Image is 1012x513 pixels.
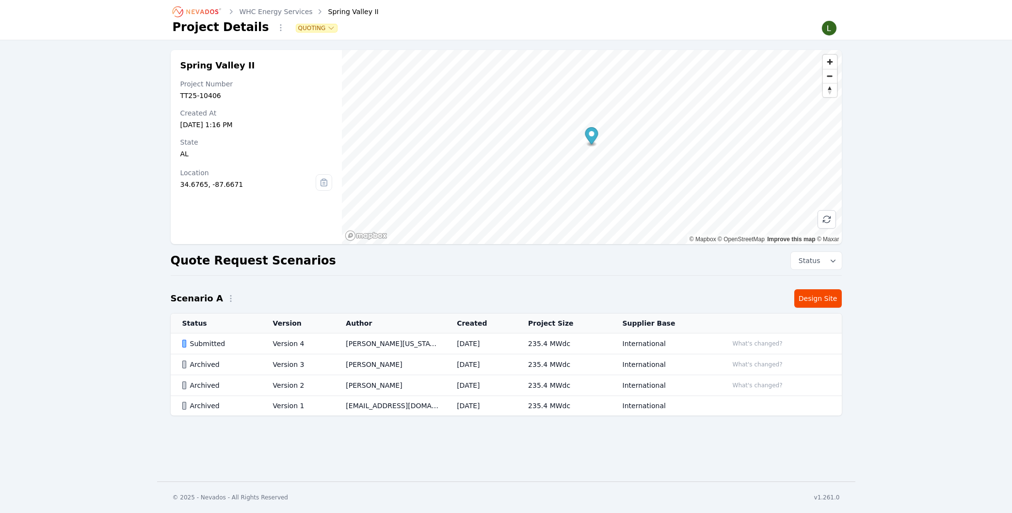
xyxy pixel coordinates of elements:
td: 235.4 MWdc [516,396,610,416]
td: International [611,354,717,375]
div: State [180,137,333,147]
td: International [611,375,717,396]
th: Version [261,314,335,333]
td: [DATE] [445,375,516,396]
td: 235.4 MWdc [516,354,610,375]
div: Spring Valley II [315,7,379,17]
div: v1.261.0 [814,494,840,501]
span: Status [795,256,820,265]
a: OpenStreetMap [718,236,765,243]
td: International [611,333,717,354]
div: © 2025 - Nevados - All Rights Reserved [173,494,289,501]
div: Submitted [182,339,257,348]
td: [PERSON_NAME] [334,375,445,396]
td: Version 3 [261,354,335,375]
div: Archived [182,381,257,390]
td: [DATE] [445,396,516,416]
td: Version 1 [261,396,335,416]
th: Supplier Base [611,314,717,333]
td: Version 4 [261,333,335,354]
button: Zoom out [823,69,837,83]
div: Archived [182,401,257,411]
tr: ArchivedVersion 3[PERSON_NAME][DATE]235.4 MWdcInternationalWhat's changed? [171,354,842,375]
nav: Breadcrumb [173,4,379,19]
button: Reset bearing to north [823,83,837,97]
div: Location [180,168,316,178]
div: Map marker [585,127,598,147]
a: Improve this map [767,236,815,243]
div: [DATE] 1:16 PM [180,120,333,130]
td: 235.4 MWdc [516,333,610,354]
canvas: Map [342,50,841,244]
tr: ArchivedVersion 2[PERSON_NAME][DATE]235.4 MWdcInternationalWhat's changed? [171,375,842,396]
button: What's changed? [728,359,787,370]
a: Maxar [817,236,839,243]
div: Created At [180,108,333,118]
a: WHC Energy Services [240,7,313,17]
td: Version 2 [261,375,335,396]
td: [DATE] [445,333,516,354]
button: What's changed? [728,338,787,349]
div: TT25-10406 [180,91,333,100]
td: 235.4 MWdc [516,375,610,396]
td: [PERSON_NAME] [334,354,445,375]
button: Quoting [296,24,337,32]
h2: Quote Request Scenarios [171,253,336,268]
td: [DATE] [445,354,516,375]
th: Created [445,314,516,333]
div: AL [180,149,333,159]
button: What's changed? [728,380,787,391]
tr: ArchivedVersion 1[EMAIL_ADDRESS][DOMAIN_NAME][DATE]235.4 MWdcInternational [171,396,842,416]
div: Project Number [180,79,333,89]
button: Status [791,252,842,269]
a: Mapbox homepage [345,230,387,241]
a: Design Site [794,289,842,308]
div: 34.6765, -87.6671 [180,180,316,189]
h1: Project Details [173,19,269,35]
h2: Scenario A [171,292,223,305]
a: Mapbox [690,236,716,243]
button: Zoom in [823,55,837,69]
td: International [611,396,717,416]
th: Author [334,314,445,333]
h2: Spring Valley II [180,60,333,71]
tr: SubmittedVersion 4[PERSON_NAME][US_STATE][DATE]235.4 MWdcInternationalWhat's changed? [171,333,842,354]
div: Archived [182,360,257,369]
td: [EMAIL_ADDRESS][DOMAIN_NAME] [334,396,445,416]
th: Status [171,314,261,333]
td: [PERSON_NAME][US_STATE] [334,333,445,354]
th: Project Size [516,314,610,333]
img: Lamar Washington [821,20,837,36]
